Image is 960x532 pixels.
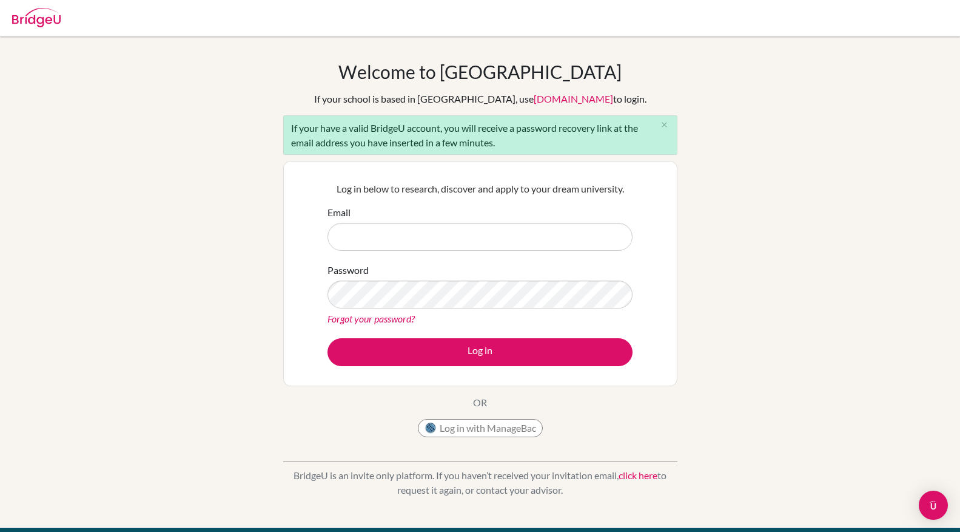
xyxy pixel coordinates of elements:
button: Log in with ManageBac [418,419,543,437]
div: If your school is based in [GEOGRAPHIC_DATA], use to login. [314,92,646,106]
h1: Welcome to [GEOGRAPHIC_DATA] [338,61,622,83]
div: Open Intercom Messenger [919,491,948,520]
a: [DOMAIN_NAME] [534,93,613,104]
a: click here [619,469,657,481]
label: Email [327,205,351,220]
img: Bridge-U [12,8,61,27]
p: BridgeU is an invite only platform. If you haven’t received your invitation email, to request it ... [283,468,677,497]
p: Log in below to research, discover and apply to your dream university. [327,182,633,196]
div: If your have a valid BridgeU account, you will receive a password recovery link at the email addr... [283,115,677,155]
button: Log in [327,338,633,366]
a: Forgot your password? [327,313,415,324]
p: OR [473,395,487,410]
i: close [660,120,669,129]
button: Close [653,116,677,134]
label: Password [327,263,369,278]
